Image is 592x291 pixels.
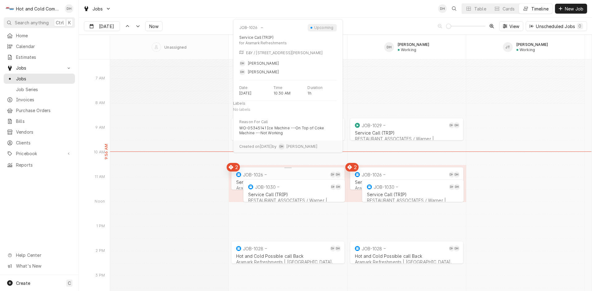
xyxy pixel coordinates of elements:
[449,122,455,128] div: DH
[335,172,341,178] div: David Harris's Avatar
[449,245,455,252] div: DH
[92,125,108,132] div: 9 AM
[335,245,341,252] div: David Harris's Avatar
[578,23,582,29] div: 0
[6,4,14,13] div: H
[239,25,257,30] div: JOB-1026
[454,172,460,178] div: DH
[239,91,251,96] p: [DATE]
[16,107,72,114] span: Purchase Orders
[449,4,459,14] button: Open search
[508,23,521,30] span: View
[248,192,340,197] div: Service Call (TRIP)
[4,105,75,115] a: Purchase Orders
[278,143,285,150] div: Daryl Harris's Avatar
[84,21,120,31] button: [DATE]
[335,184,341,190] div: DH
[335,172,341,178] div: DH
[503,42,513,52] div: JT
[564,6,585,12] span: New Job
[273,91,290,96] p: 10:30 AM
[236,180,340,185] div: Service Call (TRIP)
[449,184,455,190] div: DH
[367,192,459,197] div: Service Call (TRIP)
[335,245,341,252] div: DH
[4,116,75,126] a: Bills
[16,263,71,269] span: What's New
[239,69,245,75] div: DH
[4,261,75,271] a: Go to What's New
[92,6,103,12] span: Jobs
[449,122,455,128] div: Daryl Harris's Avatar
[16,252,71,258] span: Help Center
[92,100,108,107] div: 8 AM
[4,160,75,170] a: Reports
[454,184,460,190] div: DH
[6,4,14,13] div: Hot and Cold Commercial Kitchens, Inc.'s Avatar
[16,75,72,82] span: Jobs
[454,245,460,252] div: David Harris's Avatar
[239,126,337,135] p: WO-05345141 Ice Machine ---On Top of Coke Machine ---Not Working
[255,184,276,190] div: JOB-1030
[362,123,382,128] div: JOB-1029
[355,130,458,135] div: Service Call (TRIP)
[65,4,73,13] div: Daryl Harris's Avatar
[4,74,75,84] a: Jobs
[449,245,455,252] div: Daryl Harris's Avatar
[81,4,113,14] a: Go to Jobs
[438,4,447,13] div: DH
[16,6,61,12] div: Hot and Cold Commercial Kitchens, Inc.
[330,184,336,190] div: DH
[92,248,108,255] div: 2 PM
[92,273,108,280] div: 3 PM
[362,172,382,177] div: JOB-1026
[374,184,394,190] div: JOB-1030
[307,85,323,90] p: Duration
[4,63,75,73] a: Go to Jobs
[555,4,587,14] button: New Job
[520,47,535,52] div: Working
[313,25,334,30] div: Upcoming
[92,76,108,83] div: 7 AM
[103,143,110,161] label: 9:56 AM
[273,85,283,90] p: Time
[145,21,162,31] button: Now
[243,172,263,177] div: JOB-1026
[16,86,72,93] span: Job Series
[16,150,63,157] span: Pricebook
[110,35,585,59] div: SPACE for context menu
[16,43,72,50] span: Calendar
[239,119,268,124] p: Reason For Call
[536,23,583,30] div: Unscheduled Jobs
[246,51,323,55] p: E&Y / [STREET_ADDRESS][PERSON_NAME]
[4,250,75,260] a: Go to Help Center
[503,42,513,52] div: Jason Thomason's Avatar
[16,32,72,39] span: Home
[239,41,337,46] div: for Aramark Refreshments
[330,245,336,252] div: DH
[68,19,71,26] span: K
[516,42,548,47] div: [PERSON_NAME]
[355,180,458,185] div: Service Call (TRIP)
[16,54,72,60] span: Estimates
[499,21,524,31] button: View
[401,47,416,52] div: Working
[65,4,73,13] div: DH
[454,245,460,252] div: DH
[16,118,72,124] span: Bills
[4,52,75,62] a: Estimates
[307,91,311,96] p: 1h
[531,6,549,12] div: Timeline
[164,45,187,50] div: Unassigned
[330,172,336,178] div: Daryl Harris's Avatar
[16,162,72,168] span: Reports
[68,280,71,286] span: C
[233,101,245,106] p: Labels
[79,35,110,59] div: SPACE for context menu
[4,127,75,137] a: Vendors
[454,122,460,128] div: David Harris's Avatar
[148,23,160,30] span: Now
[239,69,245,75] div: David Harris's Avatar
[286,144,317,149] span: [PERSON_NAME]
[384,42,394,52] div: DH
